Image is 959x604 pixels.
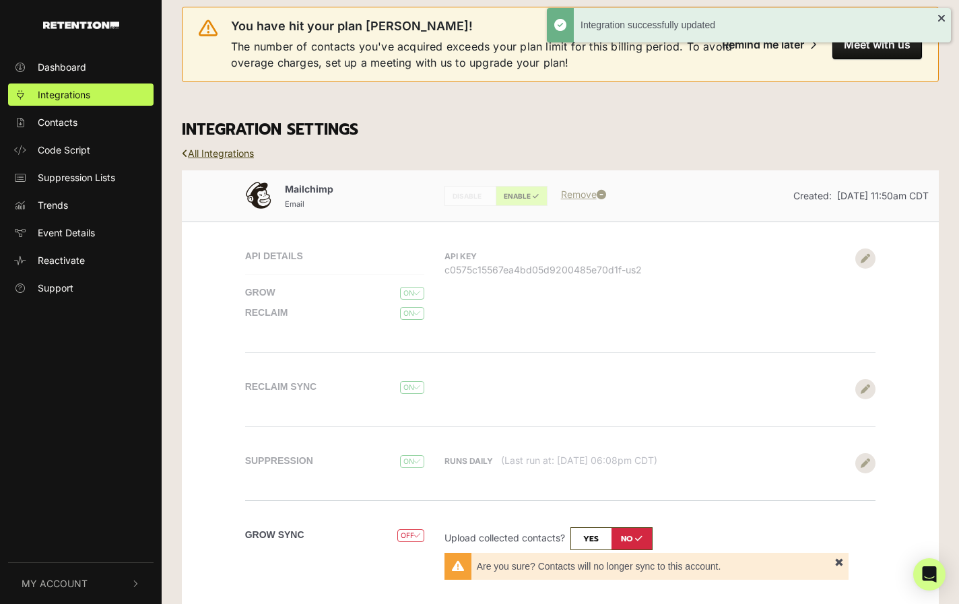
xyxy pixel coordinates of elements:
[182,121,939,139] h3: INTEGRATION SETTINGS
[830,553,849,570] button: Close
[397,529,424,542] span: OFF
[285,183,333,195] span: Mailchimp
[245,182,272,209] img: Mailchimp
[8,56,154,78] a: Dashboard
[8,111,154,133] a: Contacts
[8,563,154,604] button: My Account
[231,18,473,34] span: You have hit your plan [PERSON_NAME]!
[22,576,88,591] span: My Account
[38,115,77,129] span: Contacts
[38,143,90,157] span: Code Script
[722,38,804,51] div: Remind me later
[8,139,154,161] a: Code Script
[477,561,836,572] span: Are you sure? Contacts will no longer sync to this account.
[38,253,85,267] span: Reactivate
[832,30,922,59] button: Meet with us
[38,88,90,102] span: Integrations
[43,22,119,29] img: Retention.com
[38,198,68,212] span: Trends
[8,222,154,244] a: Event Details
[38,170,115,184] span: Suppression Lists
[8,83,154,106] a: Integrations
[837,190,929,201] span: [DATE] 11:50am CDT
[38,60,86,74] span: Dashboard
[913,558,946,591] div: Open Intercom Messenger
[8,277,154,299] a: Support
[711,30,827,59] button: Remind me later
[8,194,154,216] a: Trends
[285,199,304,209] small: Email
[444,527,849,550] p: Upload collected contacts?
[38,226,95,240] span: Event Details
[38,281,73,295] span: Support
[231,38,738,71] span: The number of contacts you've acquired exceeds your plan limit for this billing period. To avoid ...
[182,147,254,159] a: All Integrations
[8,166,154,189] a: Suppression Lists
[793,190,832,201] span: Created:
[8,249,154,271] a: Reactivate
[834,558,844,566] span: ×
[581,18,937,32] div: Integration successfully updated
[245,528,304,542] label: Grow Sync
